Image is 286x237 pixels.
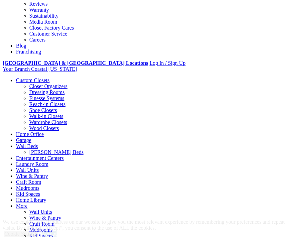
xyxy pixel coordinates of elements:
[3,219,286,231] div: We use cookies and IP address on our website to give you the most relevant experience by remember...
[29,209,52,215] a: Wall Units
[16,77,50,83] a: Custom Closets
[16,155,64,161] a: Entertainment Centers
[16,173,48,179] a: Wine & Pantry
[29,149,83,155] a: [PERSON_NAME] Beds
[4,231,38,237] a: Cookie Settings
[29,1,48,7] a: Reviews
[29,83,68,89] a: Closet Organizers
[3,66,30,72] span: Your Branch
[16,167,39,173] a: Wall Units
[29,119,67,125] a: Wardrobe Closets
[16,203,28,209] a: More menu text will display only on big screen
[29,13,59,19] a: Sustainability
[29,7,49,13] a: Warranty
[16,131,44,137] a: Home Office
[29,125,59,131] a: Wood Closets
[16,179,41,185] a: Craft Room
[16,161,48,167] a: Laundry Room
[42,231,57,237] a: Accept
[29,101,66,107] a: Reach-in Closets
[16,43,26,49] a: Blog
[16,185,39,191] a: Mudrooms
[29,89,65,95] a: Dressing Rooms
[29,95,64,101] a: Finesse Systems
[149,60,185,66] a: Log In / Sign Up
[29,215,61,221] a: Wine & Pantry
[3,60,148,66] a: [GEOGRAPHIC_DATA] & [GEOGRAPHIC_DATA] Locations
[16,137,31,143] a: Garage
[31,66,77,72] span: Coastal [US_STATE]
[16,49,41,55] a: Franchising
[29,19,57,25] a: Media Room
[29,113,63,119] a: Walk-in Closets
[29,37,46,43] a: Careers
[29,25,74,31] a: Closet Factory Cares
[16,191,40,197] a: Kid Spaces
[16,143,38,149] a: Wall Beds
[29,31,67,37] a: Customer Service
[16,197,46,203] a: Home Library
[29,107,57,113] a: Shoe Closets
[3,66,77,72] a: Your Branch Coastal [US_STATE]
